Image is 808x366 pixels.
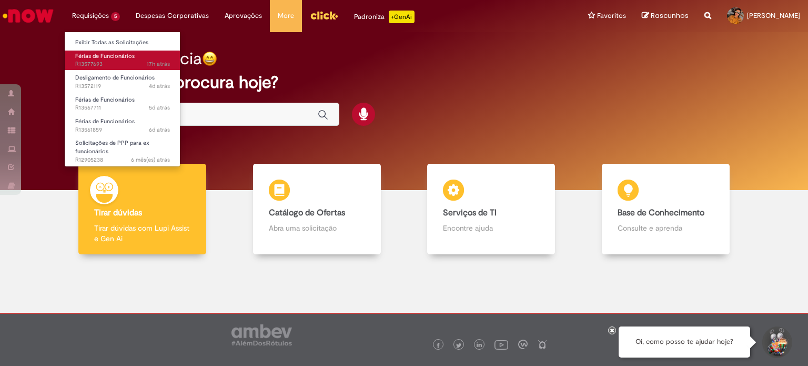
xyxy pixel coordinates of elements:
[131,156,170,164] span: 6 mês(es) atrás
[64,32,180,167] ul: Requisições
[225,11,262,21] span: Aprovações
[75,74,155,82] span: Desligamento de Funcionários
[1,5,55,26] img: ServiceNow
[149,126,170,134] time: 24/09/2025 09:50:29
[75,104,170,112] span: R13567711
[269,207,345,218] b: Catálogo de Ofertas
[436,343,441,348] img: logo_footer_facebook.png
[618,207,704,218] b: Base de Conhecimento
[149,82,170,90] time: 26/09/2025 17:53:03
[55,164,230,255] a: Tirar dúvidas Tirar dúvidas com Lupi Assist e Gen Ai
[642,11,689,21] a: Rascunhos
[389,11,415,23] p: +GenAi
[75,117,135,125] span: Férias de Funcionários
[72,11,109,21] span: Requisições
[75,82,170,91] span: R13572119
[94,207,142,218] b: Tirar dúvidas
[494,338,508,351] img: logo_footer_youtube.png
[75,96,135,104] span: Férias de Funcionários
[310,7,338,23] img: click_logo_yellow_360x200.png
[202,51,217,66] img: happy-face.png
[579,164,753,255] a: Base de Conhecimento Consulte e aprenda
[761,327,792,358] button: Iniciar Conversa de Suporte
[136,11,209,21] span: Despesas Corporativas
[65,116,180,135] a: Aberto R13561859 : Férias de Funcionários
[75,60,170,68] span: R13577693
[538,340,547,349] img: logo_footer_naosei.png
[75,52,135,60] span: Férias de Funcionários
[278,11,294,21] span: More
[230,164,405,255] a: Catálogo de Ofertas Abra uma solicitação
[747,11,800,20] span: [PERSON_NAME]
[269,223,365,233] p: Abra uma solicitação
[80,73,729,92] h2: O que você procura hoje?
[443,207,497,218] b: Serviços de TI
[443,223,539,233] p: Encontre ajuda
[149,104,170,112] span: 5d atrás
[149,104,170,112] time: 25/09/2025 16:14:44
[65,94,180,114] a: Aberto R13567711 : Férias de Funcionários
[75,126,170,134] span: R13561859
[65,137,180,160] a: Aberto R12905238 : Solicitações de PPP para ex funcionários
[75,156,170,164] span: R12905238
[404,164,579,255] a: Serviços de TI Encontre ajuda
[75,139,149,155] span: Solicitações de PPP para ex funcionários
[65,51,180,70] a: Aberto R13577693 : Férias de Funcionários
[619,327,750,358] div: Oi, como posso te ajudar hoje?
[65,37,180,48] a: Exibir Todas as Solicitações
[597,11,626,21] span: Favoritos
[456,343,461,348] img: logo_footer_twitter.png
[231,324,292,345] img: logo_footer_ambev_rotulo_gray.png
[149,82,170,90] span: 4d atrás
[94,223,190,244] p: Tirar dúvidas com Lupi Assist e Gen Ai
[651,11,689,21] span: Rascunhos
[147,60,170,68] time: 29/09/2025 15:23:31
[618,223,714,233] p: Consulte e aprenda
[111,12,120,21] span: 5
[131,156,170,164] time: 08/04/2025 08:48:31
[518,340,528,349] img: logo_footer_workplace.png
[477,342,482,349] img: logo_footer_linkedin.png
[65,72,180,92] a: Aberto R13572119 : Desligamento de Funcionários
[147,60,170,68] span: 17h atrás
[149,126,170,134] span: 6d atrás
[354,11,415,23] div: Padroniza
